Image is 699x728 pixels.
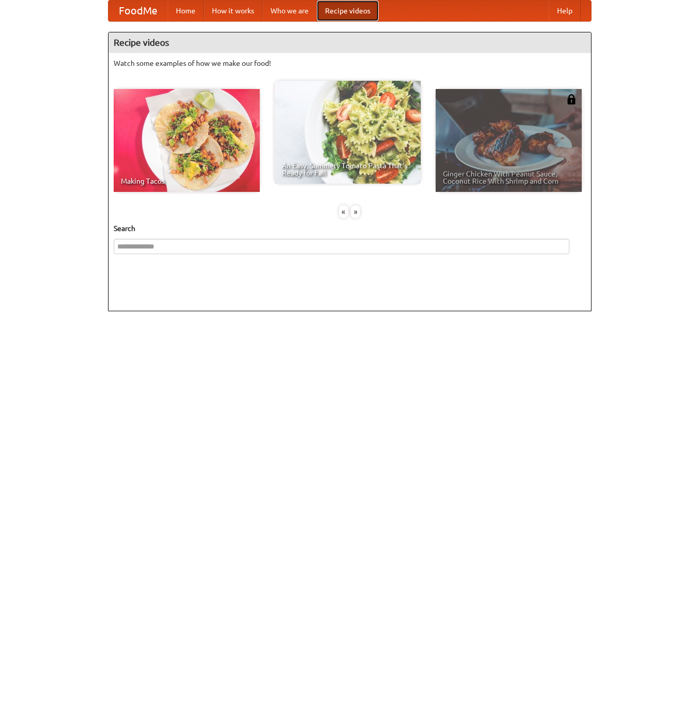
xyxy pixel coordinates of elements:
div: « [339,205,348,218]
a: Help [549,1,581,21]
span: Making Tacos [121,177,253,185]
a: Home [168,1,204,21]
h4: Recipe videos [109,32,591,53]
a: How it works [204,1,262,21]
img: 483408.png [566,94,577,104]
p: Watch some examples of how we make our food! [114,58,586,68]
a: Who we are [262,1,317,21]
span: An Easy, Summery Tomato Pasta That's Ready for Fall [282,162,414,176]
h5: Search [114,223,586,234]
a: Making Tacos [114,89,260,192]
a: An Easy, Summery Tomato Pasta That's Ready for Fall [275,81,421,184]
a: Recipe videos [317,1,379,21]
div: » [351,205,360,218]
a: FoodMe [109,1,168,21]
